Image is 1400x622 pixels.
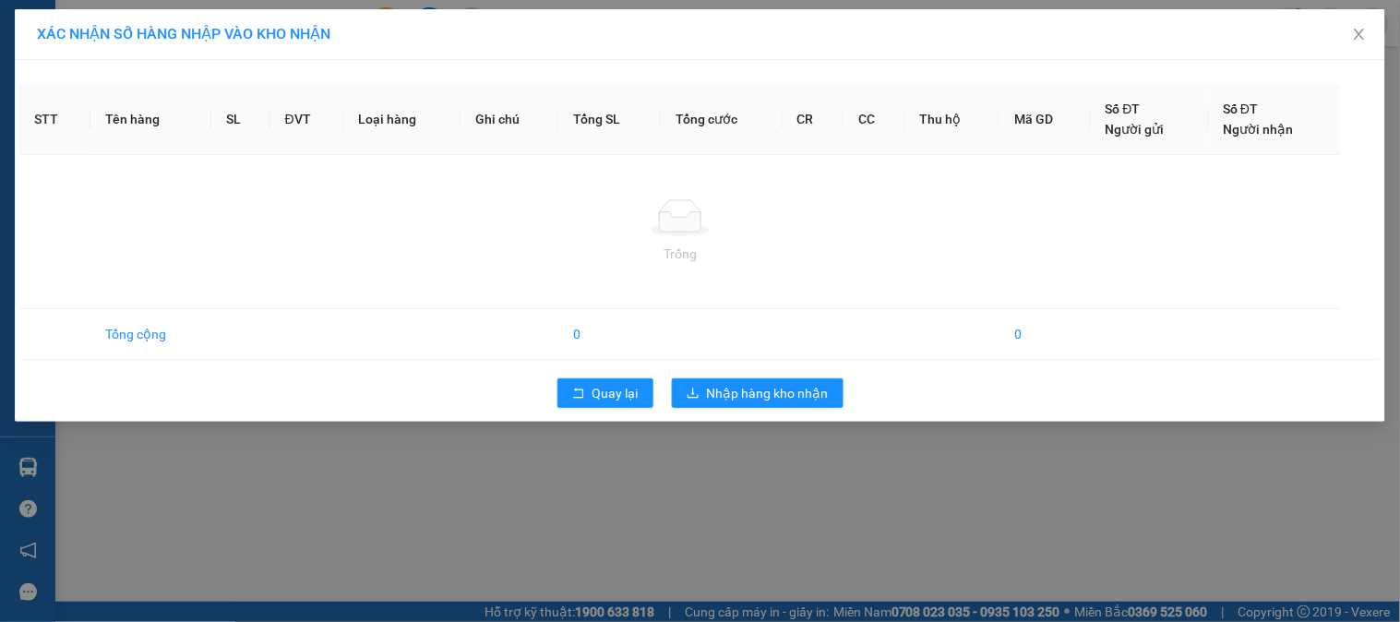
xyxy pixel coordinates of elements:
th: Mã GD [999,84,1090,155]
span: XÁC NHẬN SỐ HÀNG NHẬP VÀO KHO NHẬN [37,25,330,42]
th: Tổng SL [558,84,660,155]
button: rollbackQuay lại [557,378,653,408]
span: Người nhận [1224,122,1294,137]
span: Người gửi [1106,122,1165,137]
button: Close [1334,9,1385,61]
th: Thu hộ [905,84,999,155]
span: close [1352,27,1367,42]
th: CC [844,84,905,155]
th: Tên hàng [90,84,210,155]
th: CR [783,84,844,155]
td: Tổng cộng [90,309,210,360]
td: 0 [558,309,660,360]
th: STT [19,84,90,155]
td: 0 [999,309,1090,360]
span: Số ĐT [1106,102,1141,116]
th: SL [211,84,270,155]
th: Loại hàng [344,84,461,155]
span: Nhập hàng kho nhận [707,383,829,403]
button: downloadNhập hàng kho nhận [672,378,844,408]
span: Quay lại [592,383,639,403]
th: Tổng cước [661,84,783,155]
span: rollback [572,387,585,401]
th: ĐVT [270,84,344,155]
span: download [687,387,700,401]
span: Số ĐT [1224,102,1259,116]
div: Trống [34,244,1326,264]
th: Ghi chú [461,84,558,155]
